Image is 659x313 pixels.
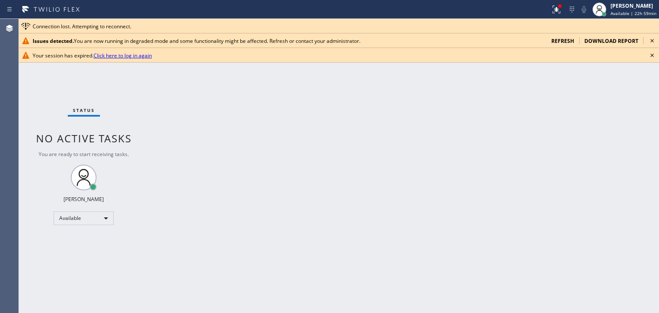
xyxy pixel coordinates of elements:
[36,131,132,145] span: No active tasks
[94,52,152,59] a: Click here to log in again
[551,37,574,45] span: refresh
[33,37,74,45] b: Issues detected.
[584,37,638,45] span: download report
[73,107,95,113] span: Status
[63,196,104,203] div: [PERSON_NAME]
[54,211,114,225] div: Available
[39,150,129,158] span: You are ready to start receiving tasks.
[578,3,590,15] button: Mute
[33,37,544,45] div: You are now running in degraded mode and some functionality might be affected. Refresh or contact...
[33,52,152,59] span: Your session has expired.
[33,23,131,30] span: Connection lost. Attempting to reconnect.
[611,10,656,16] span: Available | 22h 59min
[611,2,656,9] div: [PERSON_NAME]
